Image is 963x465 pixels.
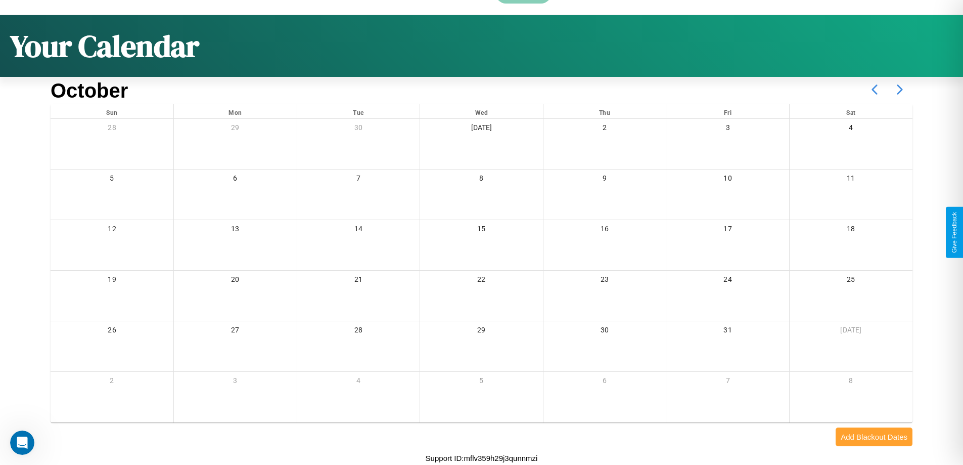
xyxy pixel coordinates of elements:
div: 19 [51,271,173,291]
div: 25 [790,271,912,291]
div: Give Feedback [951,212,958,253]
div: 9 [543,170,666,190]
div: 29 [420,321,543,342]
div: 17 [666,220,789,241]
div: 24 [666,271,789,291]
div: 7 [666,372,789,393]
div: 13 [174,220,297,241]
div: Tue [297,104,420,118]
div: 2 [543,119,666,140]
div: [DATE] [420,119,543,140]
div: Sat [790,104,912,118]
div: 10 [666,170,789,190]
div: 30 [297,119,420,140]
div: 18 [790,220,912,241]
iframe: Intercom live chat [10,431,34,455]
div: 5 [420,372,543,393]
div: Thu [543,104,666,118]
div: 2 [51,372,173,393]
div: 6 [543,372,666,393]
p: Support ID: mflv359h29j3qunnmzi [426,451,538,465]
div: 20 [174,271,297,291]
div: Fri [666,104,789,118]
div: 22 [420,271,543,291]
div: 27 [174,321,297,342]
div: Mon [174,104,297,118]
button: Add Blackout Dates [836,428,912,446]
div: 3 [174,372,297,393]
div: 23 [543,271,666,291]
div: 21 [297,271,420,291]
div: 14 [297,220,420,241]
div: 15 [420,220,543,241]
div: [DATE] [790,321,912,342]
div: 4 [297,372,420,393]
div: 16 [543,220,666,241]
h2: October [51,79,128,102]
div: 11 [790,170,912,190]
div: 31 [666,321,789,342]
div: 5 [51,170,173,190]
div: 12 [51,220,173,241]
div: 26 [51,321,173,342]
div: 8 [790,372,912,393]
div: 3 [666,119,789,140]
div: 28 [297,321,420,342]
div: Wed [420,104,543,118]
div: Sun [51,104,173,118]
div: 8 [420,170,543,190]
div: 4 [790,119,912,140]
div: 6 [174,170,297,190]
div: 28 [51,119,173,140]
div: 7 [297,170,420,190]
div: 29 [174,119,297,140]
h1: Your Calendar [10,25,199,67]
div: 30 [543,321,666,342]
